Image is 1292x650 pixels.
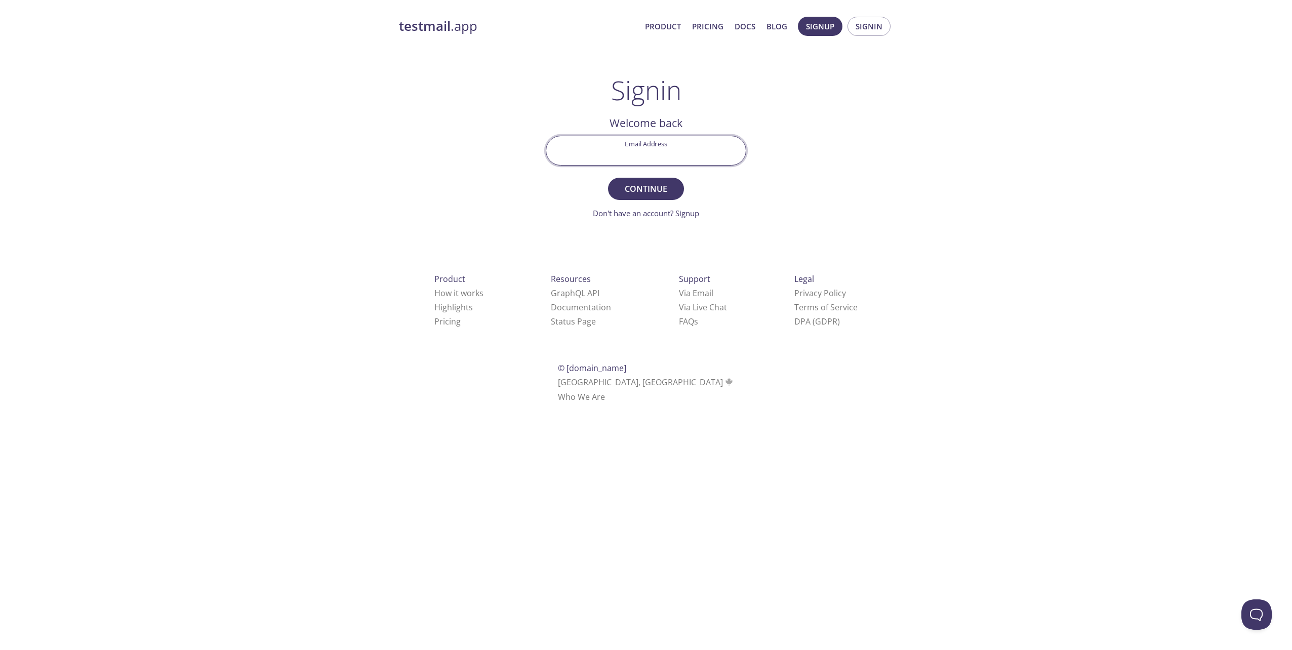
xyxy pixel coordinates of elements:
[551,316,596,327] a: Status Page
[608,178,684,200] button: Continue
[856,20,882,33] span: Signin
[679,302,727,313] a: Via Live Chat
[1241,599,1272,630] iframe: Help Scout Beacon - Open
[847,17,891,36] button: Signin
[593,208,699,218] a: Don't have an account? Signup
[645,20,681,33] a: Product
[766,20,787,33] a: Blog
[434,273,465,285] span: Product
[692,20,723,33] a: Pricing
[794,273,814,285] span: Legal
[558,362,626,374] span: © [DOMAIN_NAME]
[434,316,461,327] a: Pricing
[551,273,591,285] span: Resources
[551,288,599,299] a: GraphQL API
[735,20,755,33] a: Docs
[551,302,611,313] a: Documentation
[794,288,846,299] a: Privacy Policy
[679,288,713,299] a: Via Email
[679,273,710,285] span: Support
[558,377,735,388] span: [GEOGRAPHIC_DATA], [GEOGRAPHIC_DATA]
[546,114,746,132] h2: Welcome back
[558,391,605,402] a: Who We Are
[434,302,473,313] a: Highlights
[679,316,698,327] a: FAQ
[611,75,681,105] h1: Signin
[694,316,698,327] span: s
[794,316,840,327] a: DPA (GDPR)
[794,302,858,313] a: Terms of Service
[399,18,637,35] a: testmail.app
[806,20,834,33] span: Signup
[399,17,451,35] strong: testmail
[619,182,673,196] span: Continue
[798,17,842,36] button: Signup
[434,288,483,299] a: How it works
